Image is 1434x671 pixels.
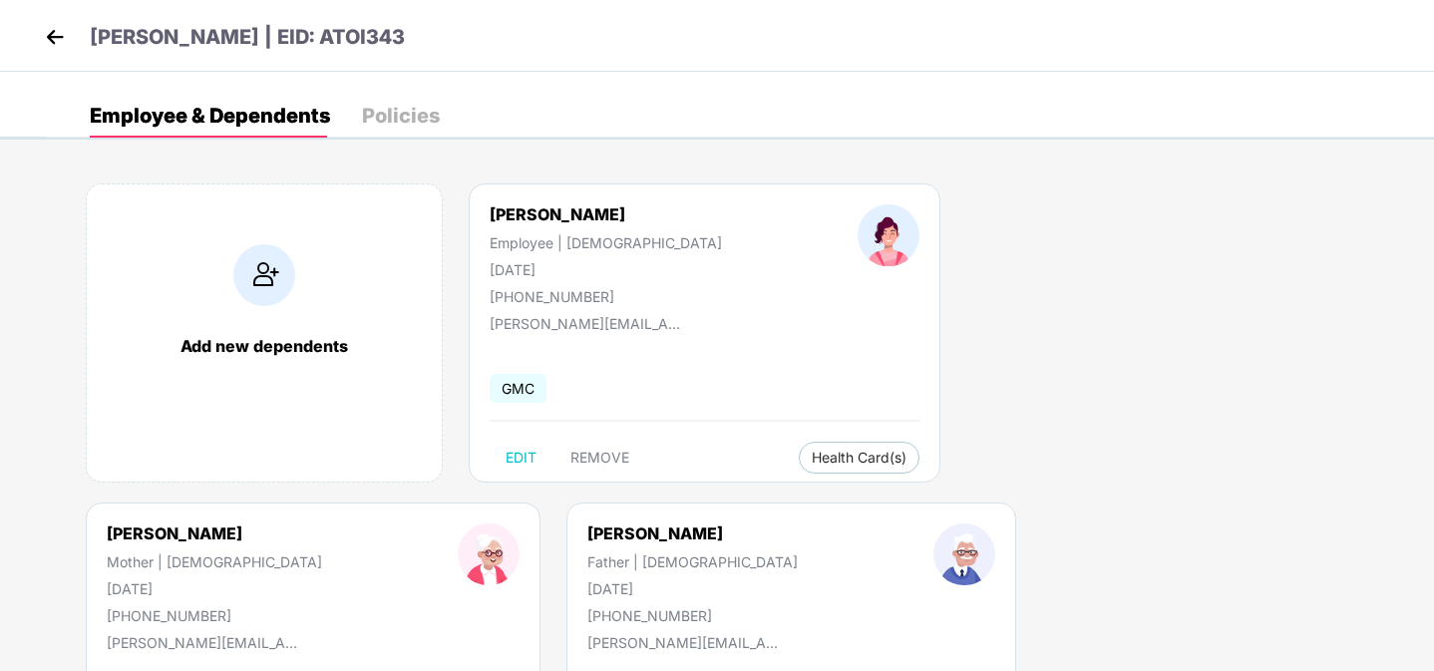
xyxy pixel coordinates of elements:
[587,580,798,597] div: [DATE]
[107,607,322,624] div: [PHONE_NUMBER]
[570,450,629,466] span: REMOVE
[506,450,537,466] span: EDIT
[490,315,689,332] div: [PERSON_NAME][EMAIL_ADDRESS][DOMAIN_NAME]
[933,523,995,585] img: profileImage
[587,553,798,570] div: Father | [DEMOGRAPHIC_DATA]
[107,523,322,543] div: [PERSON_NAME]
[858,204,919,266] img: profileImage
[490,204,722,224] div: [PERSON_NAME]
[107,336,422,356] div: Add new dependents
[587,607,798,624] div: [PHONE_NUMBER]
[490,234,722,251] div: Employee | [DEMOGRAPHIC_DATA]
[40,22,70,52] img: back
[587,523,798,543] div: [PERSON_NAME]
[799,442,919,474] button: Health Card(s)
[362,106,440,126] div: Policies
[107,580,322,597] div: [DATE]
[587,634,787,651] div: [PERSON_NAME][EMAIL_ADDRESS][DOMAIN_NAME]
[107,553,322,570] div: Mother | [DEMOGRAPHIC_DATA]
[490,442,552,474] button: EDIT
[107,634,306,651] div: [PERSON_NAME][EMAIL_ADDRESS][DOMAIN_NAME]
[490,261,722,278] div: [DATE]
[90,106,330,126] div: Employee & Dependents
[812,453,906,463] span: Health Card(s)
[490,374,546,403] span: GMC
[233,244,295,306] img: addIcon
[554,442,645,474] button: REMOVE
[490,288,722,305] div: [PHONE_NUMBER]
[90,22,405,53] p: [PERSON_NAME] | EID: ATOI343
[458,523,520,585] img: profileImage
